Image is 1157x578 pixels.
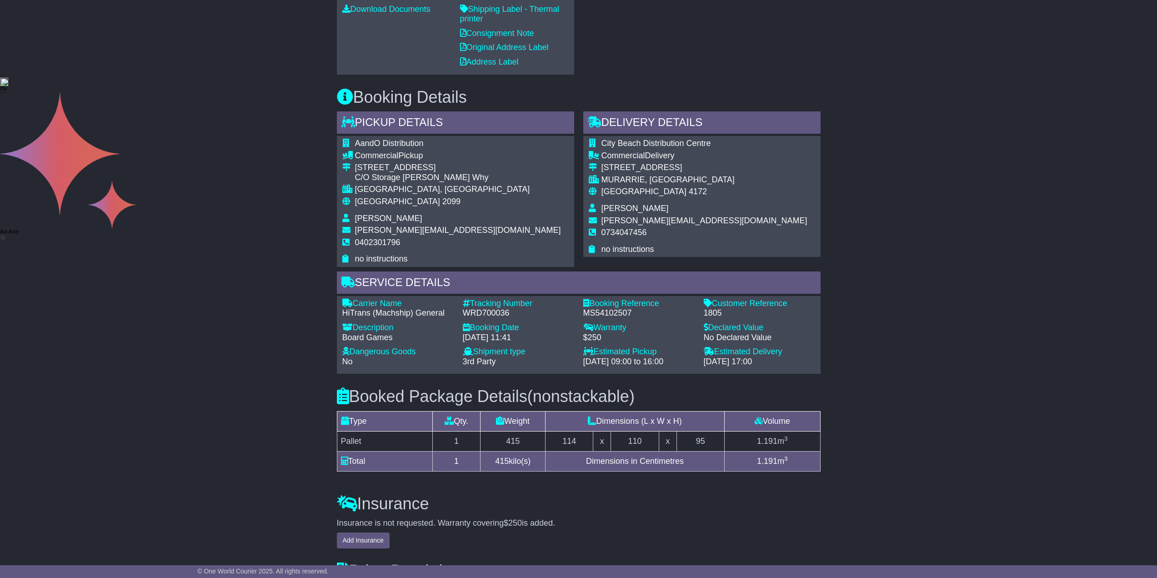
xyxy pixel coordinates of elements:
[601,163,807,173] div: [STREET_ADDRESS]
[355,151,399,160] span: Commercial
[337,518,821,528] div: Insurance is not requested. Warranty covering is added.
[583,347,695,357] div: Estimated Pickup
[342,357,353,366] span: No
[546,431,593,451] td: 114
[432,411,480,431] td: Qty.
[527,387,635,406] span: (nonstackable)
[355,226,561,235] span: [PERSON_NAME][EMAIL_ADDRESS][DOMAIN_NAME]
[601,139,711,148] span: City Beach Distribution Centre
[601,151,645,160] span: Commercial
[784,455,788,462] sup: 3
[337,495,821,513] h3: Insurance
[355,238,401,247] span: 0402301796
[355,197,440,206] span: [GEOGRAPHIC_DATA]
[704,308,815,318] div: 1805
[342,333,454,343] div: Board Games
[583,308,695,318] div: MS54102507
[495,457,509,466] span: 415
[601,187,686,196] span: [GEOGRAPHIC_DATA]
[342,323,454,333] div: Description
[463,347,574,357] div: Shipment type
[463,308,574,318] div: WRD700036
[704,323,815,333] div: Declared Value
[481,431,546,451] td: 415
[546,451,725,471] td: Dimensions in Centimetres
[784,435,788,442] sup: 3
[583,333,695,343] div: $250
[724,451,820,471] td: m
[342,308,454,318] div: HiTrans (Machship) General
[704,333,815,343] div: No Declared Value
[197,568,329,575] span: © One World Courier 2025. All rights reserved.
[601,151,807,161] div: Delivery
[463,323,574,333] div: Booking Date
[724,411,820,431] td: Volume
[355,254,408,263] span: no instructions
[601,204,669,213] span: [PERSON_NAME]
[757,457,777,466] span: 1.191
[337,451,432,471] td: Total
[355,151,561,161] div: Pickup
[601,245,654,254] span: no instructions
[337,387,821,406] h3: Booked Package Details
[724,431,820,451] td: m
[460,5,560,24] a: Shipping Label - Thermal printer
[342,347,454,357] div: Dangerous Goods
[342,5,431,14] a: Download Documents
[583,357,695,367] div: [DATE] 09:00 to 16:00
[757,437,777,446] span: 1.191
[355,163,561,173] div: [STREET_ADDRESS]
[463,333,574,343] div: [DATE] 11:41
[355,173,561,183] div: C/O Storage [PERSON_NAME] Why
[504,518,522,528] span: $250
[355,214,422,223] span: [PERSON_NAME]
[337,88,821,106] h3: Booking Details
[432,431,480,451] td: 1
[704,357,815,367] div: [DATE] 17:00
[432,451,480,471] td: 1
[593,431,611,451] td: x
[704,347,815,357] div: Estimated Delivery
[337,431,432,451] td: Pallet
[689,187,707,196] span: 4172
[704,299,815,309] div: Customer Reference
[337,533,390,548] button: Add Insurance
[355,139,424,148] span: AandO Distribution
[337,111,574,136] div: Pickup Details
[460,43,549,52] a: Original Address Label
[583,323,695,333] div: Warranty
[463,357,496,366] span: 3rd Party
[659,431,676,451] td: x
[601,175,807,185] div: MURARRIE, [GEOGRAPHIC_DATA]
[442,197,461,206] span: 2099
[546,411,725,431] td: Dimensions (L x W x H)
[460,57,519,66] a: Address Label
[583,111,821,136] div: Delivery Details
[337,411,432,431] td: Type
[337,271,821,296] div: Service Details
[460,29,534,38] a: Consignment Note
[463,299,574,309] div: Tracking Number
[583,299,695,309] div: Booking Reference
[601,216,807,225] span: [PERSON_NAME][EMAIL_ADDRESS][DOMAIN_NAME]
[611,431,659,451] td: 110
[481,451,546,471] td: kilo(s)
[355,185,561,195] div: [GEOGRAPHIC_DATA], [GEOGRAPHIC_DATA]
[481,411,546,431] td: Weight
[601,228,647,237] span: 0734047456
[342,299,454,309] div: Carrier Name
[676,431,724,451] td: 95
